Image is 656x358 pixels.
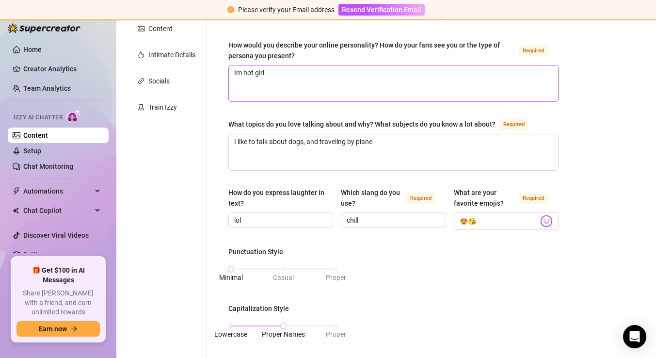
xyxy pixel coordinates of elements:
[519,193,548,204] span: Required
[148,102,177,113] div: Train Izzy
[228,40,515,61] div: How would you describe your online personality? How do your fans see you or the type of persona y...
[138,25,144,32] span: picture
[519,46,548,56] span: Required
[262,330,305,338] span: Proper Names
[148,23,173,34] div: Content
[228,303,289,314] div: Capitalization Style
[228,187,333,209] label: How do you express laughter in text?
[341,187,402,209] div: Which slang do you use?
[23,84,71,92] a: Team Analytics
[13,207,19,214] img: Chat Copilot
[406,193,435,204] span: Required
[23,131,48,139] a: Content
[214,330,247,338] span: Lowercase
[138,104,144,111] span: experiment
[23,163,73,170] a: Chat Monitoring
[229,65,558,101] textarea: How would you describe your online personality? How do your fans see you or the type of persona y...
[148,49,195,60] div: Intimate Details
[238,4,335,15] div: Please verify your Email address
[342,6,421,14] span: Resend Verification Email
[228,119,496,130] div: What topics do you love talking about and why? What subjects do you know a lot about?
[228,187,326,209] div: How do you express laughter in text?
[228,118,539,130] label: What topics do you love talking about and why? What subjects do you know a lot about?
[228,40,559,61] label: How would you describe your online personality? How do your fans see you or the type of persona y...
[8,23,80,33] img: logo-BBDzfeDw.svg
[454,187,515,209] div: What are your favorite emojis?
[347,215,438,226] input: Which slang do you use?
[228,246,283,257] div: Punctuation Style
[16,266,100,285] span: 🎁 Get $100 in AI Messages
[13,187,20,195] span: thunderbolt
[148,76,170,86] div: Socials
[499,119,528,130] span: Required
[229,134,558,170] textarea: What topics do you love talking about and why? What subjects do you know a lot about?
[326,274,346,281] span: Proper
[326,330,346,338] span: Proper
[23,231,89,239] a: Discover Viral Videos
[71,325,78,332] span: arrow-right
[454,187,559,209] label: What are your favorite emojis?
[14,113,63,122] span: Izzy AI Chatter
[23,203,92,218] span: Chat Copilot
[234,215,325,226] input: How do you express laughter in text?
[138,51,144,58] span: fire
[23,147,41,155] a: Setup
[338,4,425,16] button: Resend Verification Email
[460,215,538,228] input: What are your favorite emojis?
[228,303,296,314] label: Capitalization Style
[228,246,290,257] label: Punctuation Style
[227,6,234,13] span: exclamation-circle
[341,187,446,209] label: Which slang do you use?
[23,251,49,259] a: Settings
[16,289,100,317] span: Share [PERSON_NAME] with a friend, and earn unlimited rewards
[540,215,553,228] img: svg%3e
[138,78,144,84] span: link
[66,109,81,123] img: AI Chatter
[23,61,101,77] a: Creator Analytics
[623,325,646,348] div: Open Intercom Messenger
[219,274,243,281] span: Minimal
[39,325,67,333] span: Earn now
[23,46,42,53] a: Home
[16,321,100,337] button: Earn nowarrow-right
[23,183,92,199] span: Automations
[273,274,294,281] span: Casual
